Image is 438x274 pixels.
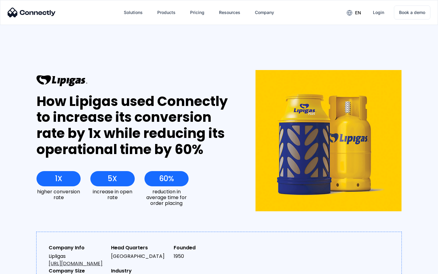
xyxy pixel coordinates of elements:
div: 5X [108,174,117,183]
img: Connectly Logo [8,8,56,17]
div: Solutions [119,5,148,20]
div: higher conversion rate [36,189,81,200]
div: increase in open rate [90,189,134,200]
div: Company Info [49,244,106,251]
a: [URL][DOMAIN_NAME] [49,260,103,267]
div: Products [152,5,180,20]
div: Resources [219,8,240,17]
div: Resources [214,5,245,20]
div: Company [250,5,279,20]
div: Lipligas [49,253,106,267]
div: Head Quarters [111,244,169,251]
div: Login [373,8,384,17]
div: Pricing [190,8,204,17]
div: Products [157,8,176,17]
a: Pricing [185,5,209,20]
a: Login [368,5,389,20]
div: [GEOGRAPHIC_DATA] [111,253,169,260]
div: en [342,8,366,17]
div: 1X [55,174,62,183]
div: How Lipigas used Connectly to increase its conversion rate by 1x while reducing its operational t... [36,93,233,158]
div: 60% [159,174,174,183]
div: Solutions [124,8,143,17]
div: reduction in average time for order placing [144,189,189,206]
div: Company [255,8,274,17]
a: Book a demo [394,5,430,19]
ul: Language list [12,263,36,272]
div: 1950 [174,253,231,260]
aside: Language selected: English [6,263,36,272]
div: Founded [174,244,231,251]
div: en [355,9,361,17]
